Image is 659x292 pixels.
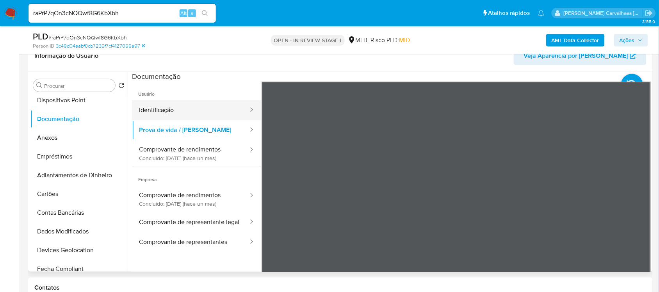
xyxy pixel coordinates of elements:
[30,185,128,203] button: Cartões
[180,9,187,17] span: Alt
[34,284,647,292] h1: Contatos
[30,91,128,110] button: Dispositivos Point
[30,128,128,147] button: Anexos
[30,203,128,222] button: Contas Bancárias
[348,36,368,45] div: MLB
[620,34,635,46] span: Ações
[564,9,643,17] p: sara.carvalhaes@mercadopago.com.br
[371,36,410,45] span: Risco PLD:
[36,82,43,89] button: Procurar
[34,52,98,60] h1: Informação do Usuário
[524,46,628,65] span: Veja Aparência por [PERSON_NAME]
[30,222,128,241] button: Dados Modificados
[197,8,213,19] button: search-icon
[33,43,54,50] b: Person ID
[30,166,128,185] button: Adiantamentos de Dinheiro
[48,34,127,41] span: # raPrP7qOn3cNQQwf8G6KbXbh
[614,34,648,46] button: Ações
[514,46,647,65] button: Veja Aparência por [PERSON_NAME]
[44,82,112,89] input: Procurar
[642,18,655,25] span: 3.155.0
[56,43,145,50] a: 3c49d04eabf0cb7235f7cf4127056a97
[33,30,48,43] b: PLD
[191,9,193,17] span: s
[546,34,605,46] button: AML Data Collector
[28,8,216,18] input: Pesquise usuários ou casos...
[30,260,128,278] button: Fecha Compliant
[118,82,125,91] button: Retornar ao pedido padrão
[538,10,545,16] a: Notificações
[552,34,599,46] b: AML Data Collector
[645,9,653,17] a: Sair
[271,35,345,46] p: OPEN - IN REVIEW STAGE I
[30,147,128,166] button: Empréstimos
[30,110,128,128] button: Documentação
[488,9,530,17] span: Atalhos rápidos
[399,36,410,45] span: MID
[30,241,128,260] button: Devices Geolocation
